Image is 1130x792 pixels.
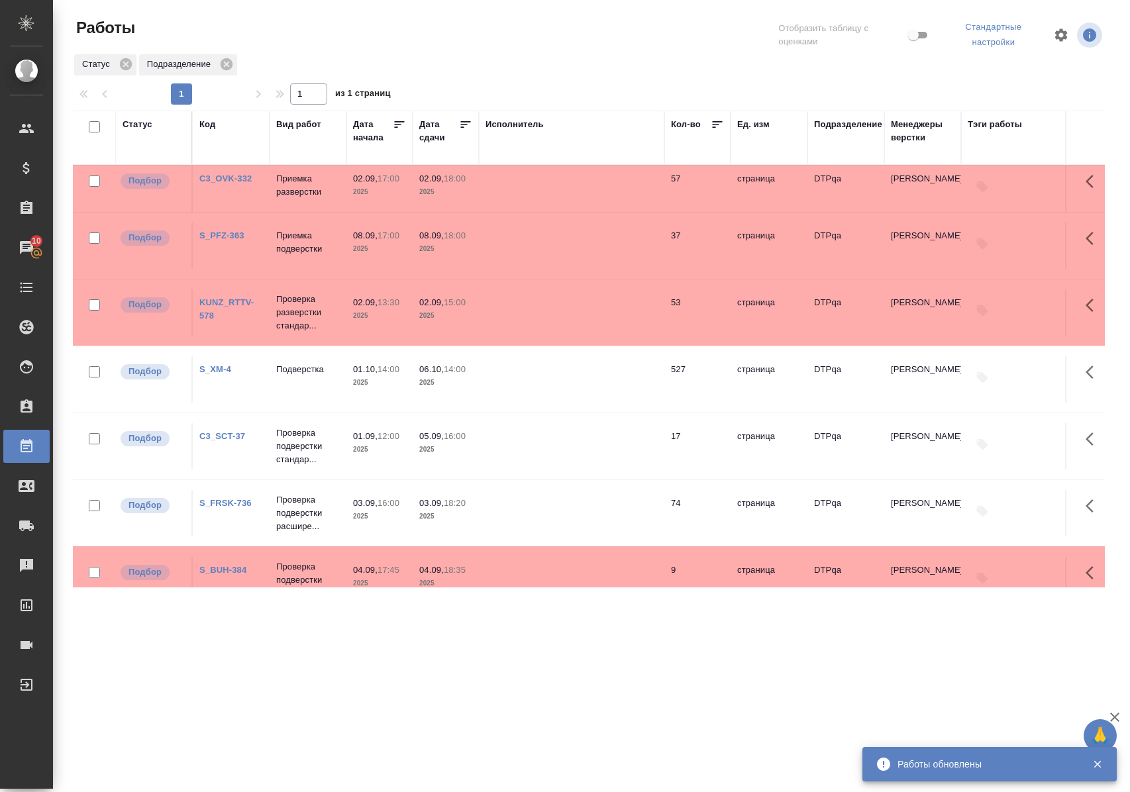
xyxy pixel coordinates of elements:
p: 18:35 [444,565,466,575]
span: из 1 страниц [335,85,391,105]
p: 04.09, [419,565,444,575]
div: Можно подбирать исполнителей [119,497,185,515]
div: Можно подбирать исполнителей [119,564,185,581]
td: DTPqa [807,356,884,403]
div: Подразделение [814,118,882,131]
p: [PERSON_NAME] [891,430,954,443]
p: 14:00 [444,364,466,374]
td: 74 [664,490,731,536]
div: Можно подбирать исполнителей [119,296,185,314]
p: 02.09, [353,173,378,183]
p: 2025 [419,242,472,256]
td: DTPqa [807,289,884,336]
p: 2025 [353,577,406,590]
button: Здесь прячутся важные кнопки [1078,423,1109,455]
a: S_PFZ-363 [199,230,244,240]
span: 10 [24,234,49,248]
td: страница [731,557,807,603]
p: Подбор [128,298,162,311]
td: 57 [664,166,731,212]
td: страница [731,289,807,336]
p: Подбор [128,174,162,187]
p: 17:00 [378,173,399,183]
a: S_XM-4 [199,364,231,374]
button: Здесь прячутся важные кнопки [1078,289,1109,321]
button: Добавить тэги [968,497,997,526]
div: Дата сдачи [419,118,459,144]
p: 14:00 [378,364,399,374]
p: 15:00 [444,297,466,307]
button: Закрыть [1084,758,1111,770]
div: Работы обновлены [898,758,1072,771]
p: 08.09, [419,230,444,240]
p: 2025 [353,309,406,322]
p: 17:00 [378,230,399,240]
p: 2025 [353,510,406,523]
td: 17 [664,423,731,470]
button: Здесь прячутся важные кнопки [1078,356,1109,388]
p: 04.09, [353,565,378,575]
div: Можно подбирать исполнителей [119,363,185,381]
p: 18:00 [444,173,466,183]
p: 16:00 [378,498,399,508]
div: Вид работ [276,118,321,131]
a: S_BUH-384 [199,565,246,575]
div: Можно подбирать исполнителей [119,430,185,448]
p: Статус [82,58,115,71]
p: 2025 [353,242,406,256]
p: 2025 [353,443,406,456]
p: 01.10, [353,364,378,374]
button: Добавить тэги [968,229,997,258]
span: 🙏 [1089,722,1111,750]
button: Здесь прячутся важные кнопки [1078,557,1109,589]
div: Статус [74,54,136,75]
td: 53 [664,289,731,336]
p: 06.10, [419,364,444,374]
td: страница [731,423,807,470]
p: Приемка разверстки [276,172,340,199]
p: 2025 [353,185,406,199]
p: 03.09, [353,498,378,508]
span: Работы [73,17,135,38]
p: 2025 [419,185,472,199]
span: Настроить таблицу [1045,19,1077,51]
a: C3_SCT-37 [199,431,245,441]
p: 12:00 [378,431,399,441]
td: 527 [664,356,731,403]
div: Исполнитель [486,118,544,131]
p: 08.09, [353,230,378,240]
td: страница [731,166,807,212]
a: S_FRSK-736 [199,498,252,508]
td: 37 [664,223,731,269]
td: DTPqa [807,166,884,212]
p: 2025 [419,510,472,523]
p: Проверка подверстки стандар... [276,560,340,600]
td: DTPqa [807,423,884,470]
button: Здесь прячутся важные кнопки [1078,166,1109,197]
span: Отобразить таблицу с оценками [778,22,905,48]
p: 18:20 [444,498,466,508]
button: Добавить тэги [968,564,997,593]
span: Посмотреть информацию [1077,23,1105,48]
p: [PERSON_NAME] [891,564,954,577]
p: 01.09, [353,431,378,441]
p: [PERSON_NAME] [891,229,954,242]
button: Добавить тэги [968,172,997,201]
div: Статус [123,118,152,131]
p: Подбор [128,432,162,445]
button: Добавить тэги [968,430,997,459]
p: 16:00 [444,431,466,441]
td: страница [731,223,807,269]
div: Ед. изм [737,118,770,131]
p: Проверка подверстки расшире... [276,493,340,533]
p: Проверка разверстки стандар... [276,293,340,332]
div: Можно подбирать исполнителей [119,229,185,247]
div: Тэги работы [968,118,1022,131]
td: DTPqa [807,223,884,269]
p: 2025 [419,443,472,456]
a: KUNZ_RTTV-578 [199,297,254,321]
p: [PERSON_NAME] [891,363,954,376]
p: 2025 [353,376,406,389]
p: 18:00 [444,230,466,240]
div: Дата начала [353,118,393,144]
